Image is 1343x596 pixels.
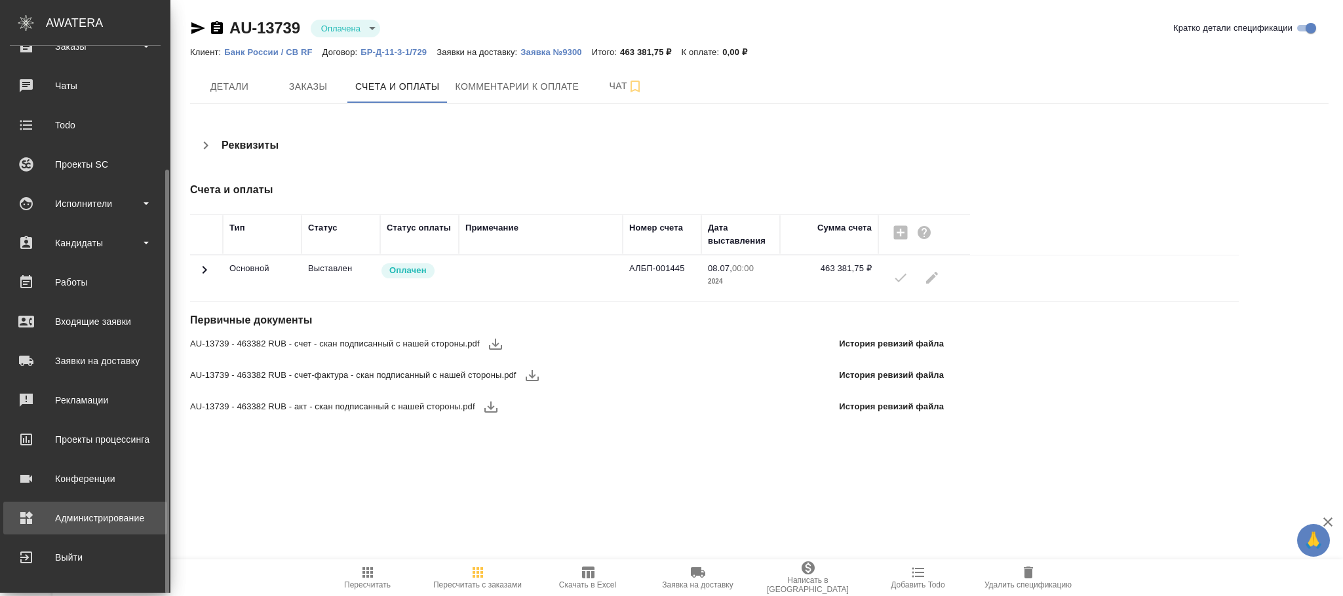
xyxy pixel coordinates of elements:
[3,541,167,574] a: Выйти
[360,47,437,57] p: БР-Д-11-3-1/729
[3,384,167,417] a: Рекламации
[10,390,161,410] div: Рекламации
[10,233,161,253] div: Кандидаты
[308,221,338,234] div: Статус
[559,580,616,589] span: Скачать в Excel
[780,255,878,301] td: 463 381,75 ₽
[10,508,161,528] div: Администрирование
[643,559,753,596] button: Заявка на доставку
[311,20,380,37] div: Оплачена
[308,262,374,275] p: Все изменения в спецификации заблокированы
[190,47,224,57] p: Клиент:
[198,79,261,95] span: Детали
[387,221,451,234] div: Статус оплаты
[708,263,732,273] p: 08.07,
[46,10,170,36] div: AWATERA
[10,194,161,214] div: Исполнители
[10,312,161,331] div: Входящие заявки
[209,20,225,36] button: Скопировать ссылку
[708,221,773,248] div: Дата выставления
[863,559,973,596] button: Добавить Todo
[3,148,167,181] a: Проекты SC
[520,47,591,57] p: Заявка №9300
[817,221,872,234] div: Сумма счета
[190,20,206,36] button: Скопировать ссылку для ЯМессенджера
[3,423,167,456] a: Проекты процессинга
[3,462,167,495] a: Конференции
[355,79,440,95] span: Счета и оплаты
[3,345,167,377] a: Заявки на доставку
[456,79,579,95] span: Комментарии к оплате
[10,351,161,371] div: Заявки на доставку
[10,469,161,489] div: Конференции
[10,37,161,56] div: Заказы
[592,47,620,57] p: Итого:
[10,155,161,174] div: Проекты SC
[3,266,167,299] a: Работы
[3,69,167,102] a: Чаты
[222,138,279,153] h4: Реквизиты
[627,79,643,94] svg: Подписаться
[623,255,701,301] td: АЛБП-001445
[433,580,522,589] span: Пересчитать с заказами
[224,47,322,57] p: Банк России / CB RF
[389,264,427,277] p: Оплачен
[10,548,161,567] div: Выйти
[277,79,340,95] span: Заказы
[10,115,161,135] div: Todo
[197,270,212,280] span: Toggle Row Expanded
[620,47,681,57] p: 463 381,75 ₽
[722,47,757,57] p: 0,00 ₽
[3,502,167,534] a: Администрирование
[973,559,1083,596] button: Удалить спецификацию
[223,255,302,301] td: Основной
[229,221,245,234] div: Тип
[594,78,657,94] span: Чат
[3,109,167,141] a: Todo
[437,47,520,57] p: Заявки на доставку:
[3,305,167,338] a: Входящие заявки
[10,272,161,292] div: Работы
[839,400,944,413] p: История ревизий файла
[190,182,949,198] h4: Счета и оплаты
[520,46,591,59] button: Заявка №9300
[533,559,643,596] button: Скачать в Excel
[839,337,944,350] p: История ревизий файла
[708,275,773,288] p: 2024
[839,369,944,382] p: История ревизий файла
[190,369,516,382] span: AU-13739 - 463382 RUB - счет-фактура - скан подписанный с нашей стороны.pdf
[891,580,944,589] span: Добавить Todo
[190,337,480,350] span: AU-13739 - 463382 RUB - счет - скан подписанный с нашей стороны.pdf
[753,559,863,596] button: Написать в [GEOGRAPHIC_DATA]
[190,312,949,328] h4: Первичные документы
[465,221,518,234] div: Примечание
[224,46,322,57] a: Банк России / CB RF
[423,559,533,596] button: Пересчитать с заказами
[360,46,437,57] a: БР-Д-11-3-1/729
[344,580,391,589] span: Пересчитать
[317,23,364,34] button: Оплачена
[322,47,361,57] p: Договор:
[984,580,1072,589] span: Удалить спецификацию
[1302,527,1325,554] span: 🙏
[10,76,161,96] div: Чаты
[313,559,423,596] button: Пересчитать
[1173,22,1293,35] span: Кратко детали спецификации
[10,430,161,449] div: Проекты процессинга
[732,263,754,273] p: 00:00
[190,400,475,413] span: AU-13739 - 463382 RUB - акт - скан подписанный с нашей стороны.pdf
[662,580,733,589] span: Заявка на доставку
[629,221,683,234] div: Номер счета
[761,576,855,594] span: Написать в [GEOGRAPHIC_DATA]
[1297,524,1330,557] button: 🙏
[229,19,300,37] a: AU-13739
[681,47,722,57] p: К оплате:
